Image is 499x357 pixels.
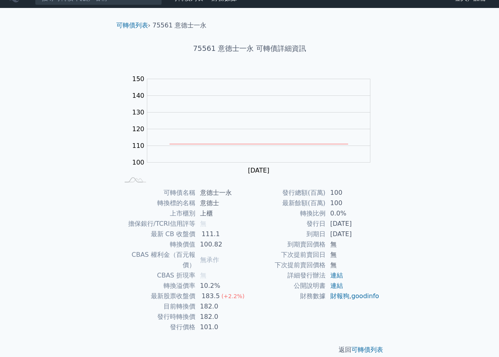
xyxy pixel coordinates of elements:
[152,21,206,30] li: 75561 意德士一永
[250,198,326,208] td: 最新餘額(百萬)
[326,188,380,198] td: 100
[119,239,195,250] td: 轉換價值
[119,270,195,281] td: CBAS 折現率
[119,208,195,219] td: 上市櫃別
[110,345,389,355] p: 返回
[250,291,326,301] td: 財務數據
[250,208,326,219] td: 轉換比例
[116,21,150,30] li: ›
[200,272,206,279] span: 無
[110,43,389,54] h1: 75561 意德士一永 可轉債詳細資訊
[119,198,195,208] td: 轉換標的名稱
[195,301,250,312] td: 182.0
[119,229,195,239] td: 最新 CB 收盤價
[119,281,195,291] td: 轉換溢價率
[132,142,144,149] tspan: 110
[132,109,144,116] tspan: 130
[250,229,326,239] td: 到期日
[195,198,250,208] td: 意德士
[326,219,380,229] td: [DATE]
[132,75,144,83] tspan: 150
[222,293,245,299] span: (+2.2%)
[119,322,195,332] td: 發行價格
[119,291,195,301] td: 最新股票收盤價
[119,219,195,229] td: 擔保銀行/TCRI信用評等
[128,75,382,190] g: Chart
[330,292,349,300] a: 財報狗
[250,239,326,250] td: 到期賣回價格
[351,346,383,353] a: 可轉債列表
[250,250,326,260] td: 下次提前賣回日
[195,188,250,198] td: 意德士一永
[195,322,250,332] td: 101.0
[326,239,380,250] td: 無
[119,250,195,270] td: CBAS 權利金（百元報價）
[326,198,380,208] td: 100
[250,270,326,281] td: 詳細發行辦法
[250,219,326,229] td: 發行日
[250,281,326,291] td: 公開說明書
[351,292,379,300] a: goodinfo
[200,220,206,227] span: 無
[195,239,250,250] td: 100.82
[132,92,144,99] tspan: 140
[132,125,144,133] tspan: 120
[116,21,148,29] a: 可轉債列表
[119,312,195,322] td: 發行時轉換價
[326,260,380,270] td: 無
[250,188,326,198] td: 發行總額(百萬)
[248,167,270,174] tspan: [DATE]
[195,208,250,219] td: 上櫃
[119,188,195,198] td: 可轉債名稱
[326,250,380,260] td: 無
[195,312,250,322] td: 182.0
[132,159,144,166] tspan: 100
[326,291,380,301] td: ,
[250,260,326,270] td: 下次提前賣回價格
[119,301,195,312] td: 目前轉換價
[326,208,380,219] td: 0.0%
[195,281,250,291] td: 10.2%
[200,256,219,264] span: 無承作
[200,291,222,301] div: 183.5
[330,282,343,289] a: 連結
[200,229,222,239] div: 111.1
[330,272,343,279] a: 連結
[326,229,380,239] td: [DATE]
